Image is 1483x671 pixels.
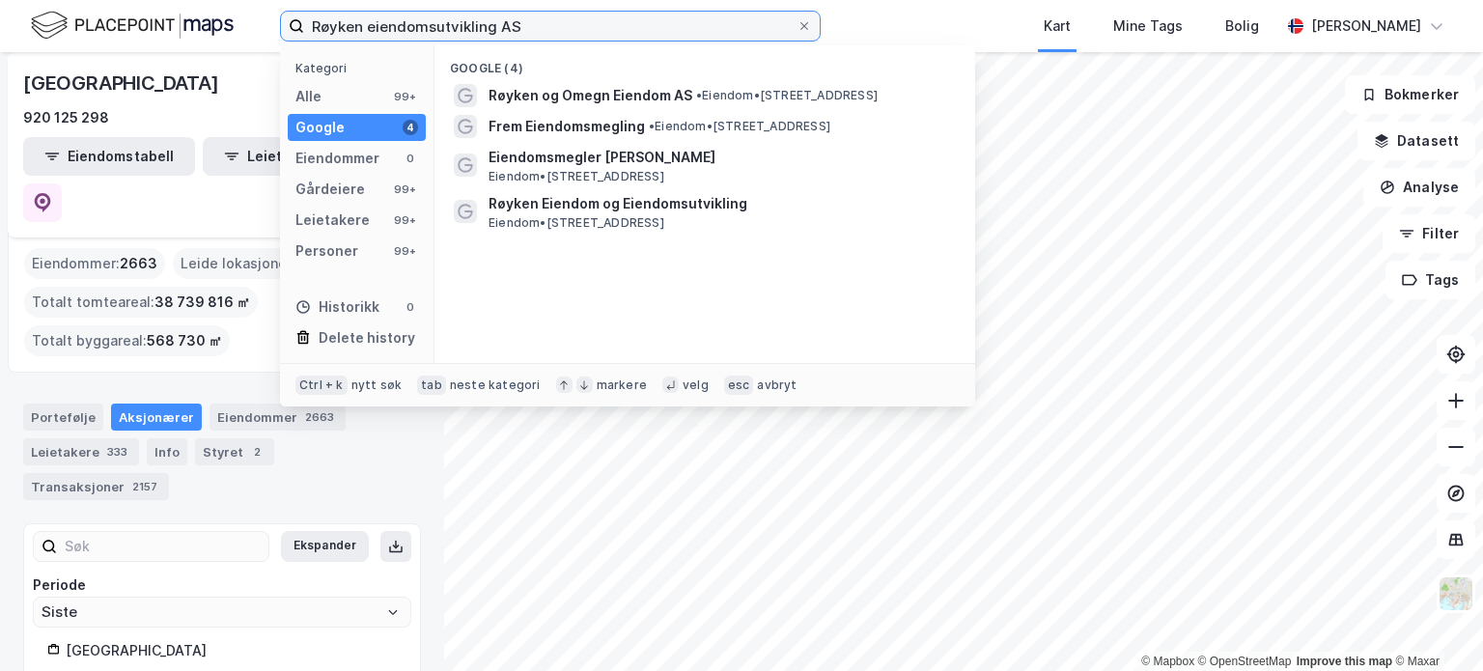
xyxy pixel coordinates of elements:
div: Kategori [295,61,426,75]
span: Eiendom • [STREET_ADDRESS] [649,119,830,134]
div: Styret [195,438,274,465]
span: Røyken Eiendom og Eiendomsutvikling [489,192,952,215]
div: tab [417,376,446,395]
div: 99+ [391,243,418,259]
div: 2663 [301,407,338,427]
input: Søk [57,532,268,561]
img: logo.f888ab2527a4732fd821a326f86c7f29.svg [31,9,234,42]
div: Google (4) [434,45,975,80]
div: 99+ [391,212,418,228]
a: OpenStreetMap [1198,655,1292,668]
button: Analyse [1363,168,1475,207]
button: Tags [1385,261,1475,299]
span: Eiendom • [STREET_ADDRESS] [489,169,664,184]
div: 4 [403,120,418,135]
div: [GEOGRAPHIC_DATA] [66,639,397,662]
div: 99+ [391,182,418,197]
div: Delete history [319,326,415,349]
span: Eiendomsmegler [PERSON_NAME] [489,146,952,169]
span: Eiendom • [STREET_ADDRESS] [696,88,878,103]
div: avbryt [757,377,797,393]
div: 0 [403,151,418,166]
div: velg [683,377,709,393]
span: 2663 [120,252,157,275]
div: Portefølje [23,404,103,431]
div: 99+ [391,89,418,104]
div: Ctrl + k [295,376,348,395]
input: ClearOpen [34,598,410,627]
a: Improve this map [1297,655,1392,668]
button: Eiendomstabell [23,137,195,176]
div: Kart [1044,14,1071,38]
div: 0 [403,299,418,315]
span: 568 730 ㎡ [147,329,222,352]
div: esc [724,376,754,395]
span: 38 739 816 ㎡ [154,291,250,314]
div: [GEOGRAPHIC_DATA] [23,68,223,98]
span: Røyken og Omegn Eiendom AS [489,84,692,107]
div: Transaksjoner [23,473,169,500]
div: Leide lokasjoner : [173,248,310,279]
div: Periode [33,573,411,597]
span: • [696,88,702,102]
div: Eiendommer [295,147,379,170]
div: Leietakere [295,209,370,232]
div: Alle [295,85,322,108]
a: Mapbox [1141,655,1194,668]
div: 2157 [128,477,161,496]
div: Leietakere [23,438,139,465]
button: Leietakertabell [203,137,375,176]
div: Totalt tomteareal : [24,287,258,318]
div: 2 [247,442,266,461]
div: [PERSON_NAME] [1311,14,1421,38]
div: Bolig [1225,14,1259,38]
div: 920 125 298 [23,106,109,129]
div: Personer [295,239,358,263]
div: Google [295,116,345,139]
button: Datasett [1357,122,1475,160]
div: Historikk [295,295,379,319]
div: Kontrollprogram for chat [1386,578,1483,671]
button: Bokmerker [1345,75,1475,114]
div: Totalt byggareal : [24,325,230,356]
iframe: Chat Widget [1386,578,1483,671]
div: neste kategori [450,377,541,393]
div: Aksjonærer [111,404,202,431]
div: 333 [103,442,131,461]
div: markere [597,377,647,393]
div: Gårdeiere [295,178,365,201]
button: Ekspander [281,531,369,562]
button: Open [385,604,401,620]
span: Eiendom • [STREET_ADDRESS] [489,215,664,231]
button: Filter [1383,214,1475,253]
div: Mine Tags [1113,14,1183,38]
span: Frem Eiendomsmegling [489,115,645,138]
div: nytt søk [351,377,403,393]
div: Info [147,438,187,465]
img: Z [1438,575,1474,612]
input: Søk på adresse, matrikkel, gårdeiere, leietakere eller personer [304,12,797,41]
span: • [649,119,655,133]
div: Eiendommer [210,404,346,431]
div: Eiendommer : [24,248,165,279]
